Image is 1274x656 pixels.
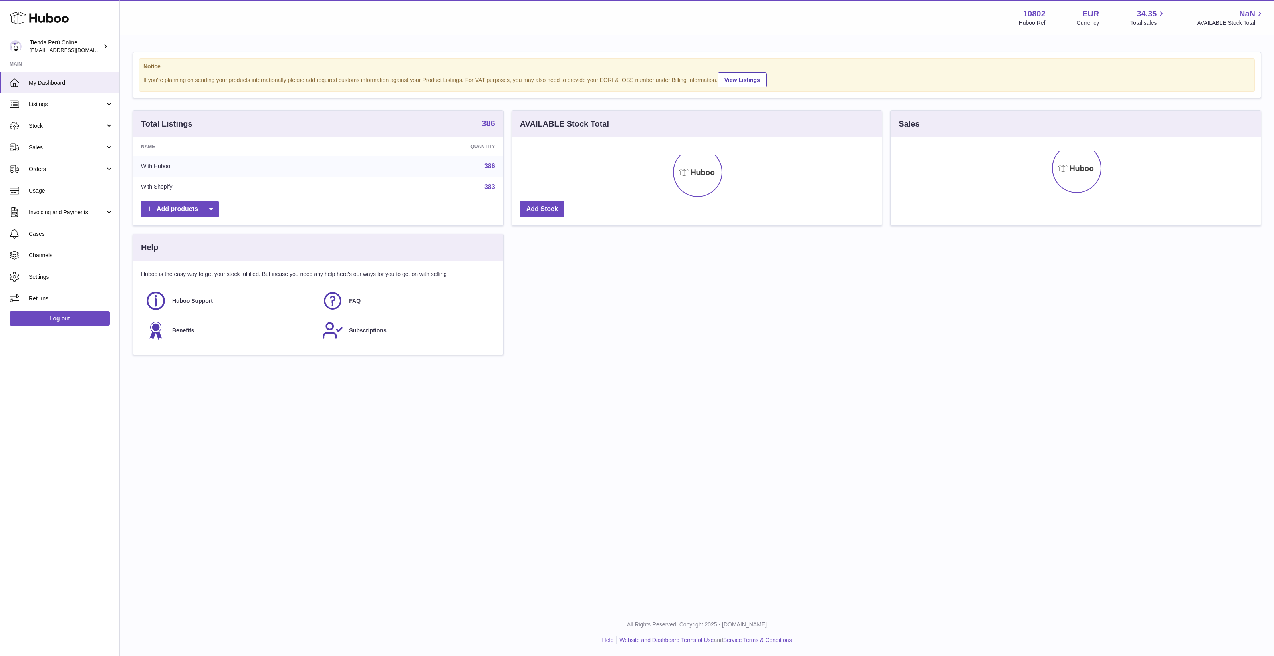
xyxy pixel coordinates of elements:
h3: AVAILABLE Stock Total [520,119,609,129]
strong: Notice [143,63,1250,70]
a: 34.35 Total sales [1130,8,1166,27]
img: internalAdmin-10802@internal.huboo.com [10,40,22,52]
strong: 10802 [1023,8,1046,19]
a: FAQ [322,290,491,312]
p: Huboo is the easy way to get your stock fulfilled. But incase you need any help here's our ways f... [141,270,495,278]
a: Add products [141,201,219,217]
span: Channels [29,252,113,259]
strong: 386 [482,119,495,127]
span: Usage [29,187,113,195]
h3: Total Listings [141,119,192,129]
li: and [617,636,792,644]
div: Huboo Ref [1019,19,1046,27]
span: Total sales [1130,19,1166,27]
span: Cases [29,230,113,238]
a: NaN AVAILABLE Stock Total [1197,8,1264,27]
span: Settings [29,273,113,281]
span: FAQ [349,297,361,305]
a: Add Stock [520,201,564,217]
span: [EMAIL_ADDRESS][DOMAIN_NAME] [30,47,117,53]
strong: EUR [1082,8,1099,19]
span: Stock [29,122,105,130]
a: 386 [484,163,495,169]
a: 383 [484,183,495,190]
div: Currency [1077,19,1099,27]
span: Orders [29,165,105,173]
td: With Shopify [133,177,333,197]
span: Invoicing and Payments [29,209,105,216]
span: 34.35 [1137,8,1157,19]
h3: Sales [899,119,919,129]
a: Service Terms & Conditions [723,637,792,643]
a: Log out [10,311,110,326]
div: Tienda Perú Online [30,39,101,54]
th: Name [133,137,333,156]
a: 386 [482,119,495,129]
span: Returns [29,295,113,302]
span: Listings [29,101,105,108]
a: Benefits [145,320,314,341]
a: Website and Dashboard Terms of Use [619,637,714,643]
a: View Listings [718,72,767,87]
span: Sales [29,144,105,151]
span: Benefits [172,327,194,334]
p: All Rights Reserved. Copyright 2025 - [DOMAIN_NAME] [126,621,1268,628]
a: Help [602,637,614,643]
span: My Dashboard [29,79,113,87]
td: With Huboo [133,156,333,177]
a: Subscriptions [322,320,491,341]
div: If you're planning on sending your products internationally please add required customs informati... [143,71,1250,87]
a: Huboo Support [145,290,314,312]
span: AVAILABLE Stock Total [1197,19,1264,27]
span: Subscriptions [349,327,386,334]
th: Quantity [333,137,503,156]
h3: Help [141,242,158,253]
span: Huboo Support [172,297,213,305]
span: NaN [1239,8,1255,19]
